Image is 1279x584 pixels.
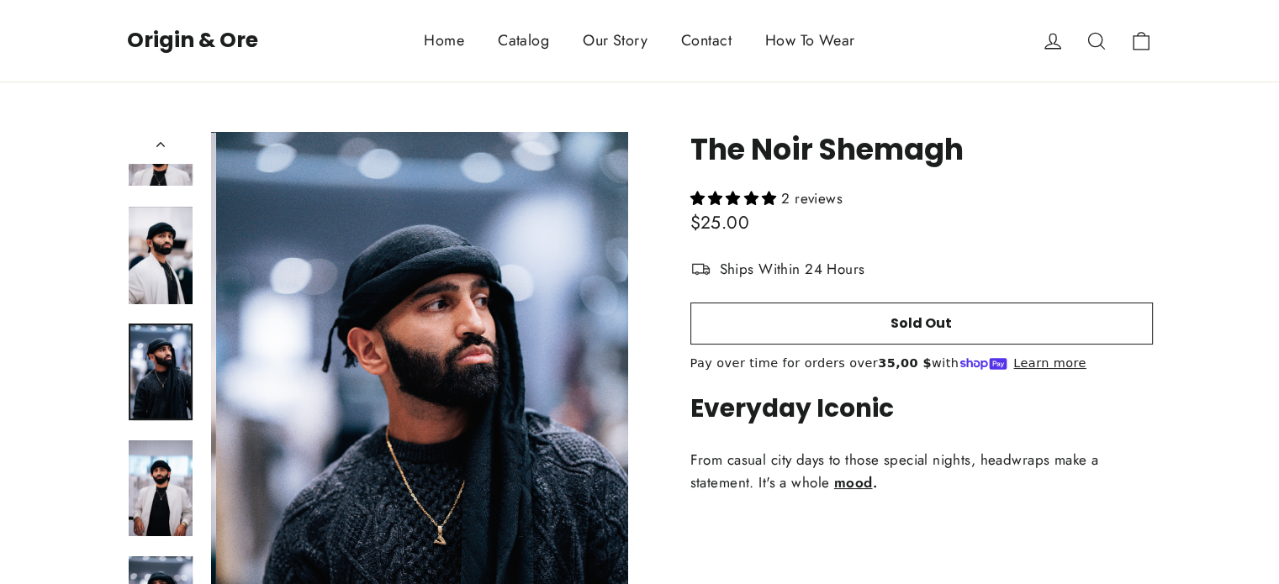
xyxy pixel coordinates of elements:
[829,472,877,492] strong: .
[690,210,750,235] span: $25.00
[781,188,843,208] span: 2 reviews
[129,440,193,537] img: The Noir Shemagh
[129,207,193,304] img: The Noir Shemagh
[295,17,985,65] div: Primary
[664,20,748,61] a: Contact
[129,324,193,419] a: The Noir Shemagh
[891,313,952,333] span: Sold Out
[690,449,1153,494] p: From casual city days to those special nights, headwraps make a statement. It's a whole
[690,188,782,208] span: 5.00 stars
[690,303,1153,345] button: Sold Out
[690,132,1153,167] h1: The Noir Shemagh
[481,20,566,61] a: Catalog
[407,20,481,61] a: Home
[690,391,894,425] strong: Everyday Iconic
[748,20,872,61] a: How To Wear
[566,20,664,61] a: Our Story
[720,258,865,281] span: Ships Within 24 Hours
[127,25,258,55] a: Origin & Ore
[834,472,873,492] span: mood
